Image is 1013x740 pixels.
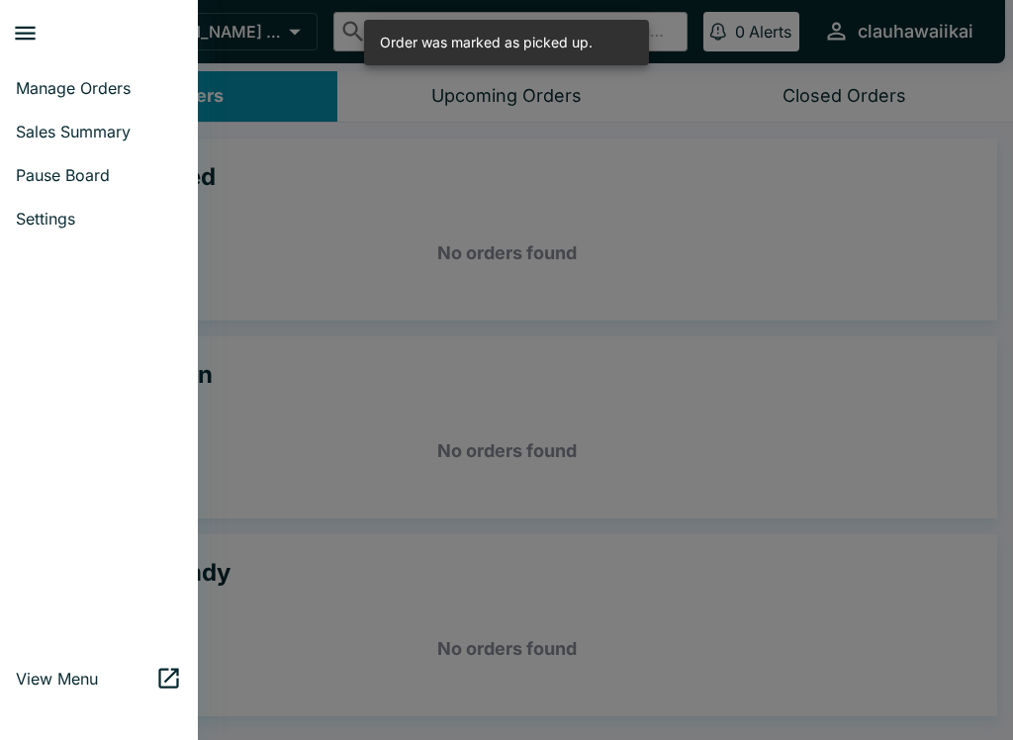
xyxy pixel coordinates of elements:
[16,78,182,98] span: Manage Orders
[16,165,182,185] span: Pause Board
[16,209,182,229] span: Settings
[380,26,593,59] div: Order was marked as picked up.
[16,669,155,689] span: View Menu
[16,122,182,141] span: Sales Summary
